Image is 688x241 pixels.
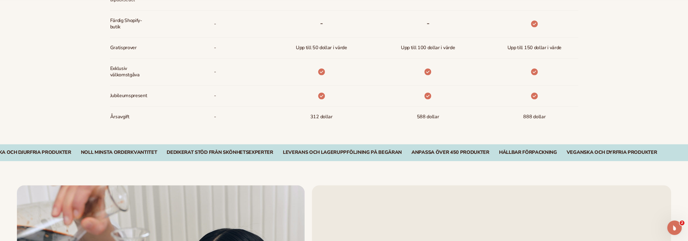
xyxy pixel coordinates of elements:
font: - [427,18,430,28]
font: - [214,92,216,99]
font: 888 dollar [523,113,546,120]
font: Dedikerat stöd från skönhetsexperter [167,149,273,156]
font: Leverans och lageruppföljning på begäran [283,149,402,156]
font: Exklusiv välkomstgåva [110,65,139,78]
font: ANPASSA ÖVER 450 PRODUKTER [411,149,489,156]
font: Upp till 150 dollar i värde [507,44,561,51]
font: HÅLLBAR FÖRPACKNING [499,149,557,156]
font: Jubileumspresent [110,92,147,99]
font: Upp till 100 dollar i värde [401,44,455,51]
font: 312 dollar [310,113,333,120]
font: Noll minsta orderkvantitet [81,149,157,156]
font: Gratisprover [110,44,136,51]
font: Upp till 50 dollar i värde [296,44,347,51]
font: - [214,68,216,75]
font: Färdig Shopify-butik [110,17,142,30]
font: - [320,18,323,28]
iframe: Intercom livechatt [667,220,682,235]
font: - [214,21,216,27]
font: - [214,44,216,51]
font: - [214,113,216,120]
font: 2 [681,221,683,225]
font: 588 dollar [417,113,439,120]
font: VEGANSKA OCH DYRFRIA PRODUKTER [567,149,657,156]
font: Årsavgift [110,113,129,120]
